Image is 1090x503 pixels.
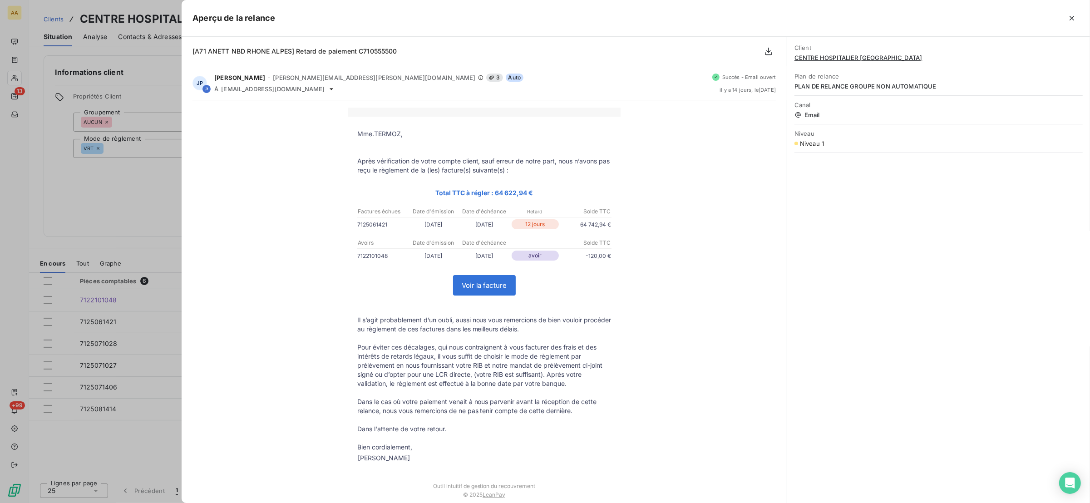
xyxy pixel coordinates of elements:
[273,74,475,81] span: [PERSON_NAME][EMAIL_ADDRESS][PERSON_NAME][DOMAIN_NAME]
[221,85,325,93] span: [EMAIL_ADDRESS][DOMAIN_NAME]
[561,207,611,216] p: Solde TTC
[800,140,824,147] span: Niveau 1
[348,473,621,489] td: Outil intuitif de gestion du recouvrement
[357,220,408,229] p: 7125061421
[358,207,408,216] p: Factures échues
[506,74,524,82] span: Auto
[794,111,1083,118] span: Email
[408,220,459,229] p: [DATE]
[408,251,459,261] p: [DATE]
[720,87,776,93] span: il y a 14 jours , le [DATE]
[794,54,1083,61] span: CENTRE HOSPITALIER [GEOGRAPHIC_DATA]
[214,74,265,81] span: [PERSON_NAME]
[483,491,505,498] a: LeanPay
[794,83,1083,90] span: PLAN DE RELANCE GROUPE NON AUTOMATIQUE
[214,85,218,93] span: À
[459,239,509,247] p: Date d'échéance
[794,44,1083,51] span: Client
[357,343,612,388] p: Pour éviter ces décalages, qui nous contraignent à vous facturer des frais et des intérêts de ret...
[192,76,207,90] div: JP
[510,207,560,216] p: Retard
[357,251,408,261] p: 7122101048
[357,316,612,334] p: Il s’agit probablement d’un oubli, aussi nous vous remercions de bien vouloir procéder au règleme...
[794,130,1083,137] span: Niveau
[268,75,270,80] span: -
[459,220,510,229] p: [DATE]
[454,276,515,295] a: Voir la facture
[486,74,503,82] span: 3
[358,454,410,463] div: [PERSON_NAME]
[192,12,275,25] h5: Aperçu de la relance
[512,251,559,261] p: avoir
[459,207,509,216] p: Date d'échéance
[722,74,776,80] span: Succès - Email ouvert
[357,187,612,198] p: Total TTC à régler : 64 622,94 €
[357,129,612,138] p: Mme.TERMOZ,
[357,157,612,175] p: Après vérification de votre compte client, sauf erreur de notre part, nous n’avons pas reçu le rè...
[794,101,1083,108] span: Canal
[512,219,559,229] p: 12 jours
[561,239,611,247] p: Solde TTC
[357,424,612,434] p: Dans l'attente de votre retour.
[459,251,510,261] p: [DATE]
[561,251,612,261] p: -120,00 €
[357,443,612,452] p: Bien cordialement,
[357,397,612,415] p: Dans le cas où votre paiement venait à nous parvenir avant la réception de cette relance, nous vo...
[409,239,459,247] p: Date d'émission
[1059,472,1081,494] div: Open Intercom Messenger
[358,239,408,247] p: Avoirs
[409,207,459,216] p: Date d'émission
[794,73,1083,80] span: Plan de relance
[561,220,612,229] p: 64 742,94 €
[192,47,397,55] span: [A71 ANETT NBD RHONE ALPES] Retard de paiement C710555500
